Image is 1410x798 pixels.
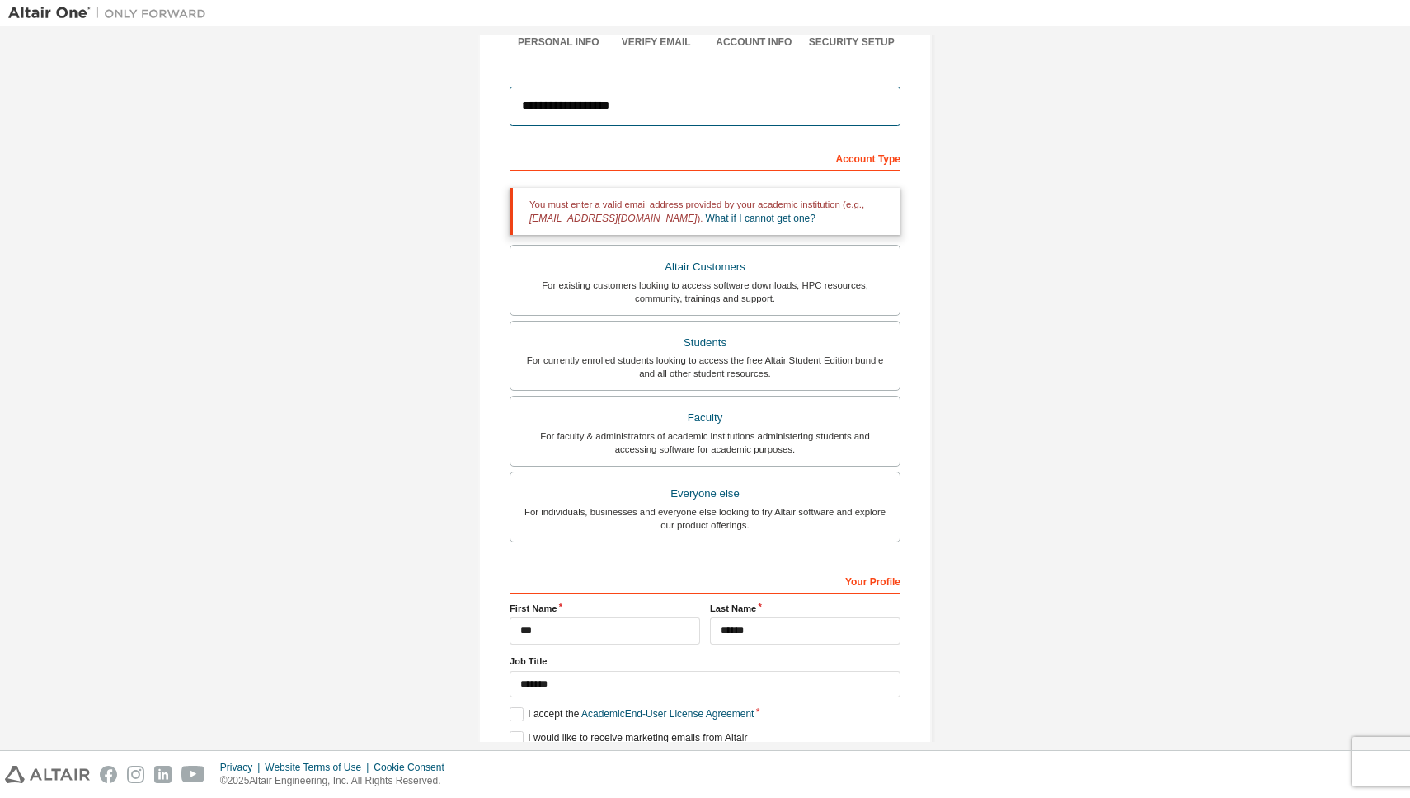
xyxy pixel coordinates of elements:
[510,35,608,49] div: Personal Info
[510,567,900,594] div: Your Profile
[803,35,901,49] div: Security Setup
[265,761,374,774] div: Website Terms of Use
[510,188,900,235] div: You must enter a valid email address provided by your academic institution (e.g., ).
[706,213,815,224] a: What if I cannot get one?
[510,707,754,721] label: I accept the
[520,279,890,305] div: For existing customers looking to access software downloads, HPC resources, community, trainings ...
[581,708,754,720] a: Academic End-User License Agreement
[220,774,454,788] p: © 2025 Altair Engineering, Inc. All Rights Reserved.
[520,406,890,430] div: Faculty
[5,766,90,783] img: altair_logo.svg
[510,144,900,171] div: Account Type
[520,482,890,505] div: Everyone else
[220,761,265,774] div: Privacy
[520,331,890,354] div: Students
[520,505,890,532] div: For individuals, businesses and everyone else looking to try Altair software and explore our prod...
[510,655,900,668] label: Job Title
[520,354,890,380] div: For currently enrolled students looking to access the free Altair Student Edition bundle and all ...
[510,731,747,745] label: I would like to receive marketing emails from Altair
[181,766,205,783] img: youtube.svg
[710,602,900,615] label: Last Name
[100,766,117,783] img: facebook.svg
[520,256,890,279] div: Altair Customers
[705,35,803,49] div: Account Info
[154,766,172,783] img: linkedin.svg
[529,213,697,224] span: [EMAIL_ADDRESS][DOMAIN_NAME]
[510,602,700,615] label: First Name
[374,761,454,774] div: Cookie Consent
[8,5,214,21] img: Altair One
[608,35,706,49] div: Verify Email
[127,766,144,783] img: instagram.svg
[520,430,890,456] div: For faculty & administrators of academic institutions administering students and accessing softwa...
